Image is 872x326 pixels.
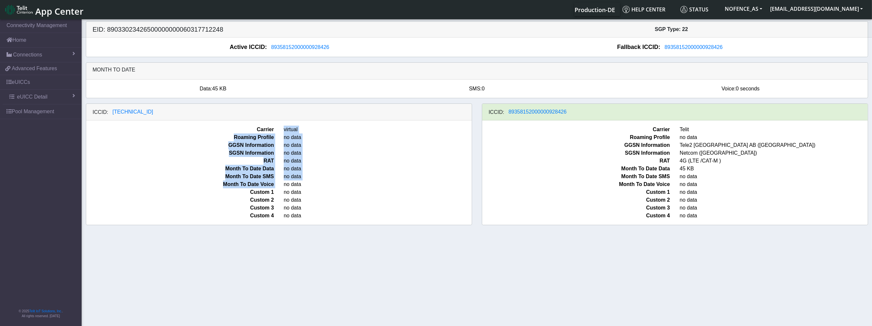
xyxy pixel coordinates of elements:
span: no data [279,149,477,157]
span: no data [279,204,477,212]
a: Telit IoT Solutions, Inc. [29,309,62,313]
span: Help center [623,6,665,13]
h5: EID: 89033023426500000000060317712248 [88,25,477,33]
span: 45 KB [212,86,227,91]
button: NOFENCE_AS [721,3,766,15]
h6: ICCID: [489,109,504,115]
img: logo-telit-cinterion-gw-new.png [5,5,33,15]
span: no data [279,165,477,173]
img: status.svg [680,6,688,13]
span: Carrier [477,126,675,133]
span: Fallback ICCID: [617,43,660,52]
span: Custom 3 [477,204,675,212]
span: Custom 4 [81,212,279,220]
span: Roaming Profile [477,133,675,141]
h6: Month to date [93,67,861,73]
span: eUICC Detail [17,93,47,101]
span: SGP Type: 22 [655,26,688,32]
button: 89358152000000928426 [660,43,727,52]
span: GGSN Information [81,141,279,149]
span: Advanced Features [12,65,57,72]
span: RAT [477,157,675,165]
span: Status [680,6,708,13]
span: virtual [279,126,477,133]
span: Month To Date Voice [81,180,279,188]
button: 89358152000000928426 [267,43,334,52]
span: GGSN Information [477,141,675,149]
span: Active ICCID: [230,43,267,52]
span: Month To Date Voice [477,180,675,188]
span: 89358152000000928426 [271,44,329,50]
a: App Center [5,3,83,17]
span: Custom 3 [81,204,279,212]
button: 89358152000000928426 [504,108,571,116]
span: SMS: [469,86,482,91]
span: 89358152000000928426 [665,44,723,50]
img: knowledge.svg [623,6,630,13]
span: no data [279,180,477,188]
button: [TECHNICAL_ID] [108,108,157,116]
span: Connections [13,51,42,59]
span: Voice: [721,86,736,91]
span: Carrier [81,126,279,133]
span: Roaming Profile [81,133,279,141]
span: SGSN Information [477,149,675,157]
span: Custom 2 [81,196,279,204]
span: 0 seconds [736,86,760,91]
span: App Center [35,5,84,17]
span: no data [279,212,477,220]
span: Month To Date Data [81,165,279,173]
span: SGSN Information [81,149,279,157]
span: Custom 1 [477,188,675,196]
h6: ICCID: [93,109,108,115]
span: Data: [200,86,212,91]
a: Help center [620,3,678,16]
span: [TECHNICAL_ID] [113,109,153,115]
span: no data [279,141,477,149]
a: Status [678,3,721,16]
a: Your current platform instance [574,3,615,16]
span: no data [279,188,477,196]
span: 0 [482,86,485,91]
span: no data [279,157,477,165]
span: no data [279,133,477,141]
span: Production-DE [575,6,615,14]
span: no data [279,173,477,180]
span: no data [279,196,477,204]
span: Custom 4 [477,212,675,220]
button: [EMAIL_ADDRESS][DOMAIN_NAME] [766,3,867,15]
span: Custom 1 [81,188,279,196]
span: Month To Date SMS [477,173,675,180]
span: Custom 2 [477,196,675,204]
span: Month To Date Data [477,165,675,173]
span: RAT [81,157,279,165]
span: 89358152000000928426 [509,109,567,115]
span: Month To Date SMS [81,173,279,180]
a: eUICC Detail [3,90,82,104]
